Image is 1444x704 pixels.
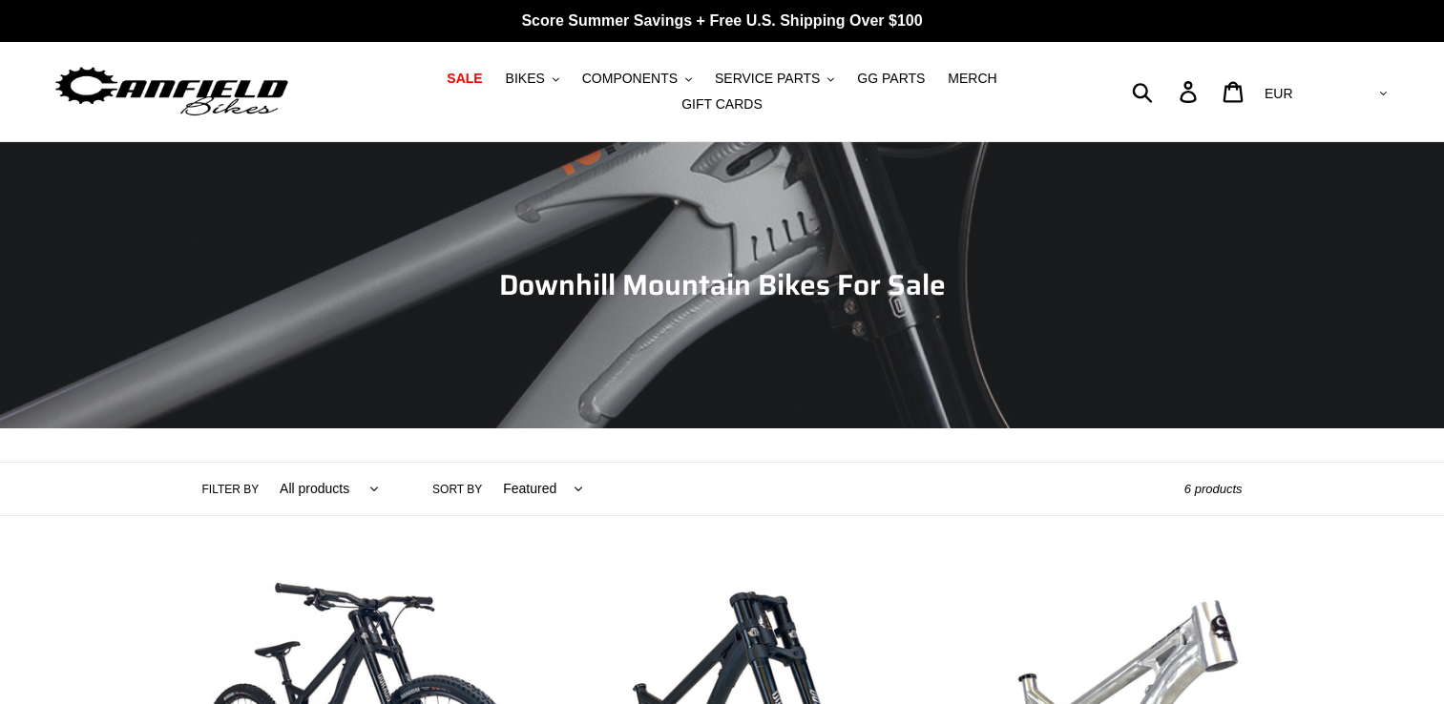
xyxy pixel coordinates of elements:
button: BIKES [496,66,569,92]
a: GG PARTS [848,66,934,92]
label: Sort by [432,481,482,498]
input: Search [1142,71,1191,113]
span: BIKES [506,71,545,87]
span: MERCH [948,71,996,87]
label: Filter by [202,481,260,498]
a: MERCH [938,66,1006,92]
button: SERVICE PARTS [705,66,844,92]
a: SALE [437,66,492,92]
span: GG PARTS [857,71,925,87]
span: GIFT CARDS [681,96,763,113]
span: SALE [447,71,482,87]
span: COMPONENTS [582,71,678,87]
span: Downhill Mountain Bikes For Sale [499,262,946,307]
img: Canfield Bikes [52,62,291,122]
button: COMPONENTS [573,66,701,92]
span: 6 products [1184,482,1243,496]
a: GIFT CARDS [672,92,772,117]
span: SERVICE PARTS [715,71,820,87]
